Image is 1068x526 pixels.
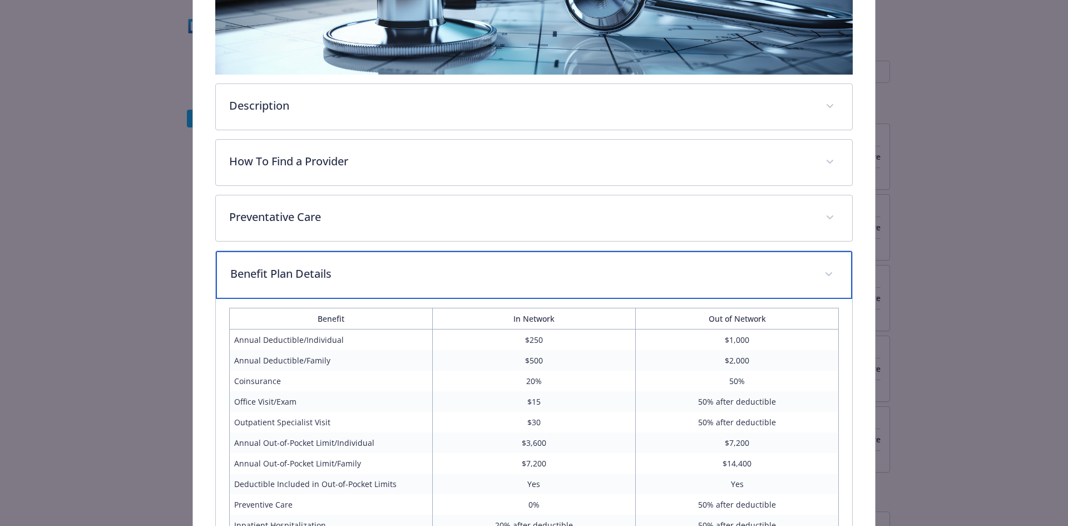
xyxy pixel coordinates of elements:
[229,209,813,225] p: Preventative Care
[229,494,432,515] td: Preventive Care
[216,140,853,185] div: How To Find a Provider
[636,371,839,391] td: 50%
[229,474,432,494] td: Deductible Included in Out-of-Pocket Limits
[216,251,853,299] div: Benefit Plan Details
[636,329,839,350] td: $1,000
[432,391,635,412] td: $15
[229,371,432,391] td: Coinsurance
[229,453,432,474] td: Annual Out-of-Pocket Limit/Family
[432,329,635,350] td: $250
[636,391,839,412] td: 50% after deductible
[432,474,635,494] td: Yes
[229,329,432,350] td: Annual Deductible/Individual
[216,84,853,130] div: Description
[636,432,839,453] td: $7,200
[636,453,839,474] td: $14,400
[229,412,432,432] td: Outpatient Specialist Visit
[216,195,853,241] div: Preventative Care
[432,371,635,391] td: 20%
[432,494,635,515] td: 0%
[432,350,635,371] td: $500
[229,350,432,371] td: Annual Deductible/Family
[229,153,813,170] p: How To Find a Provider
[432,308,635,329] th: In Network
[636,350,839,371] td: $2,000
[432,432,635,453] td: $3,600
[636,412,839,432] td: 50% after deductible
[636,474,839,494] td: Yes
[229,97,813,114] p: Description
[229,391,432,412] td: Office Visit/Exam
[636,494,839,515] td: 50% after deductible
[636,308,839,329] th: Out of Network
[432,453,635,474] td: $7,200
[432,412,635,432] td: $30
[229,308,432,329] th: Benefit
[229,432,432,453] td: Annual Out-of-Pocket Limit/Individual
[230,266,812,282] p: Benefit Plan Details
